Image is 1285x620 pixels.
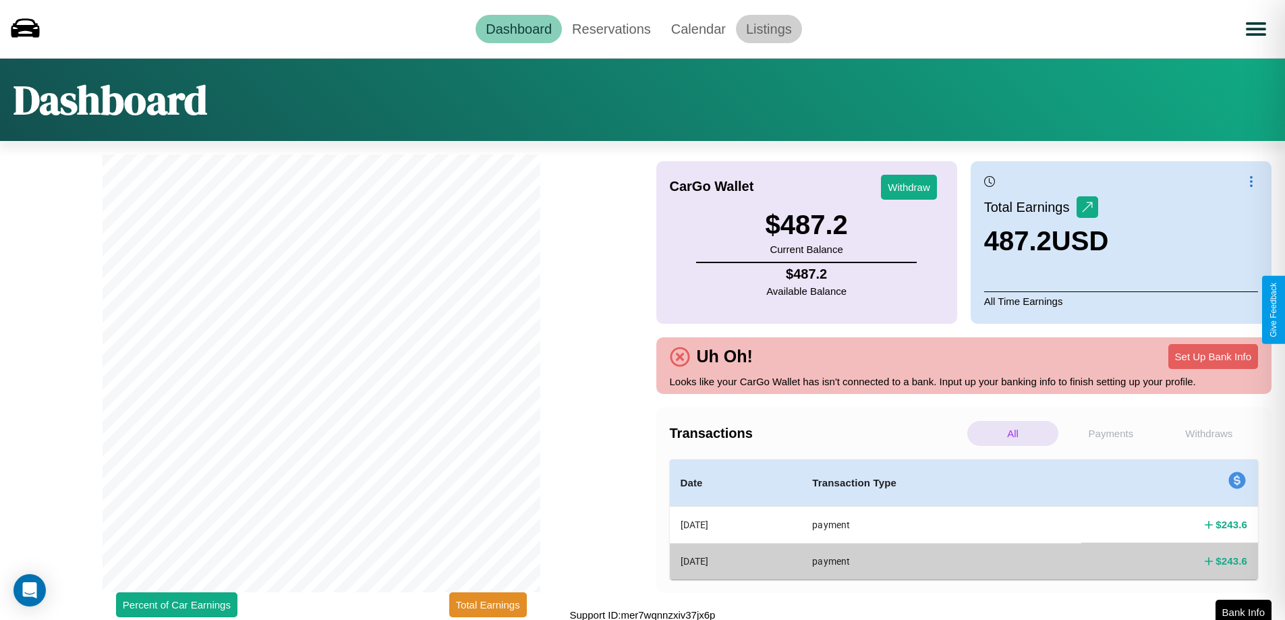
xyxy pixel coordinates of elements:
[1168,344,1258,369] button: Set Up Bank Info
[766,282,847,300] p: Available Balance
[681,475,791,491] h4: Date
[736,15,802,43] a: Listings
[562,15,661,43] a: Reservations
[1065,421,1156,446] p: Payments
[670,179,754,194] h4: CarGo Wallet
[984,195,1077,219] p: Total Earnings
[1216,517,1247,532] h4: $ 243.6
[670,459,1259,580] table: simple table
[661,15,736,43] a: Calendar
[116,592,237,617] button: Percent of Car Earnings
[766,266,847,282] h4: $ 487.2
[984,226,1109,256] h3: 487.2 USD
[801,507,1081,544] th: payment
[13,72,207,128] h1: Dashboard
[967,421,1058,446] p: All
[1237,10,1275,48] button: Open menu
[881,175,937,200] button: Withdraw
[476,15,562,43] a: Dashboard
[449,592,527,617] button: Total Earnings
[13,574,46,607] div: Open Intercom Messenger
[984,291,1258,310] p: All Time Earnings
[765,210,847,240] h3: $ 487.2
[670,543,802,579] th: [DATE]
[670,372,1259,391] p: Looks like your CarGo Wallet has isn't connected to a bank. Input up your banking info to finish ...
[670,426,964,441] h4: Transactions
[1216,554,1247,568] h4: $ 243.6
[690,347,760,366] h4: Uh Oh!
[801,543,1081,579] th: payment
[1269,283,1278,337] div: Give Feedback
[1164,421,1255,446] p: Withdraws
[812,475,1070,491] h4: Transaction Type
[765,240,847,258] p: Current Balance
[670,507,802,544] th: [DATE]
